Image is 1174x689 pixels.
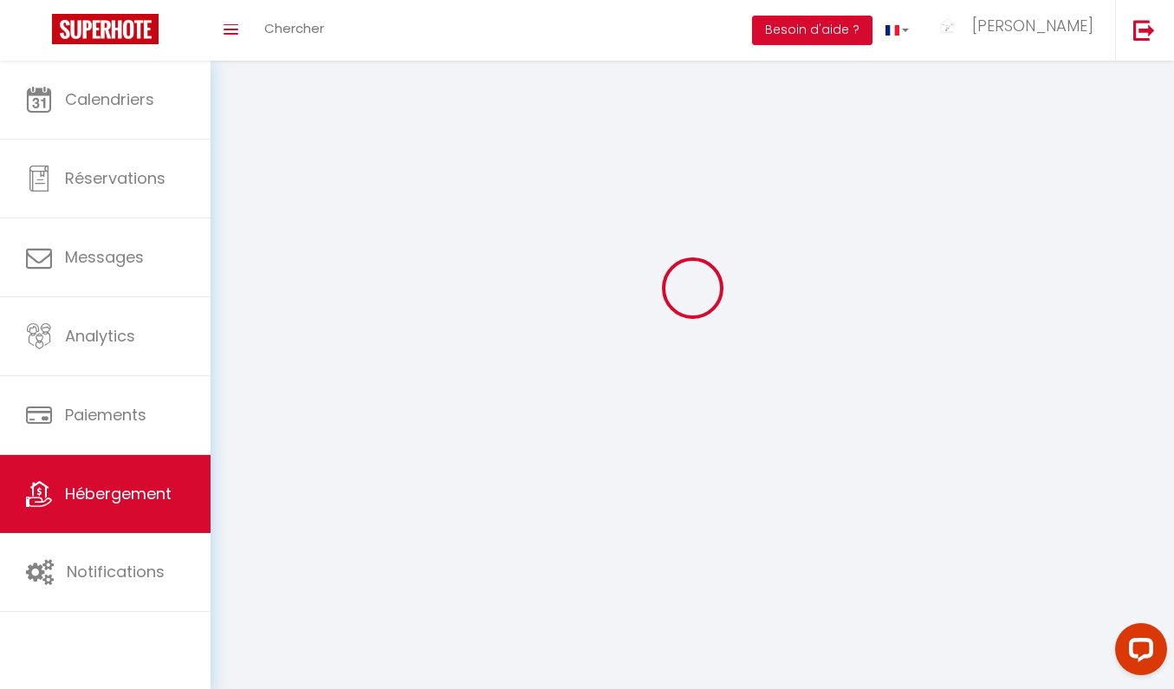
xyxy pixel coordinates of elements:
span: Hébergement [65,483,172,504]
span: Calendriers [65,88,154,110]
span: [PERSON_NAME] [972,15,1093,36]
span: Chercher [264,19,324,37]
span: Notifications [67,561,165,582]
span: Réservations [65,167,165,189]
img: Super Booking [52,14,159,44]
img: logout [1133,19,1155,41]
img: ... [935,17,961,36]
span: Messages [65,246,144,268]
span: Analytics [65,325,135,347]
iframe: LiveChat chat widget [1101,616,1174,689]
span: Paiements [65,404,146,426]
button: Besoin d'aide ? [752,16,872,45]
